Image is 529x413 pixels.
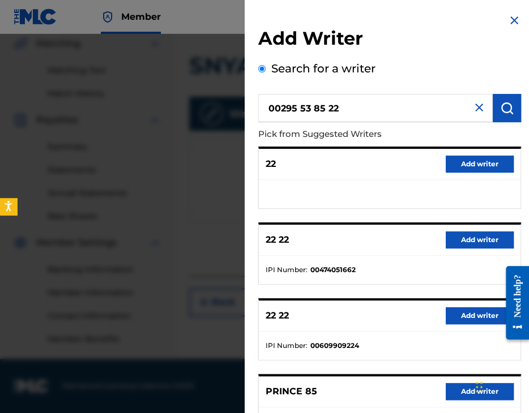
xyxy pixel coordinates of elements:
img: Search Works [500,101,514,115]
strong: 00474051662 [310,265,356,275]
strong: 00609909224 [310,341,359,351]
p: Pick from Suggested Writers [258,122,457,147]
button: Add writer [446,383,514,400]
label: Search for a writer [271,62,376,75]
p: 22 [266,157,276,171]
p: PRINCE 85 [266,385,317,398]
iframe: Resource Center [497,257,529,349]
button: Add writer [446,156,514,173]
input: Search writer's name or IPI Number [258,94,493,122]
span: Member [121,10,161,23]
img: Top Rightsholder [101,10,114,24]
img: MLC Logo [14,8,57,25]
div: Плъзни [476,370,483,404]
iframe: Chat Widget [472,359,529,413]
button: Add writer [446,231,514,248]
button: Add writer [446,307,514,324]
p: 22 22 [266,233,289,247]
span: IPI Number : [266,341,308,351]
h2: Add Writer [258,27,521,53]
img: close [472,101,486,114]
p: 22 22 [266,309,289,322]
span: IPI Number : [266,265,308,275]
div: Джаджи за чат [472,359,529,413]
